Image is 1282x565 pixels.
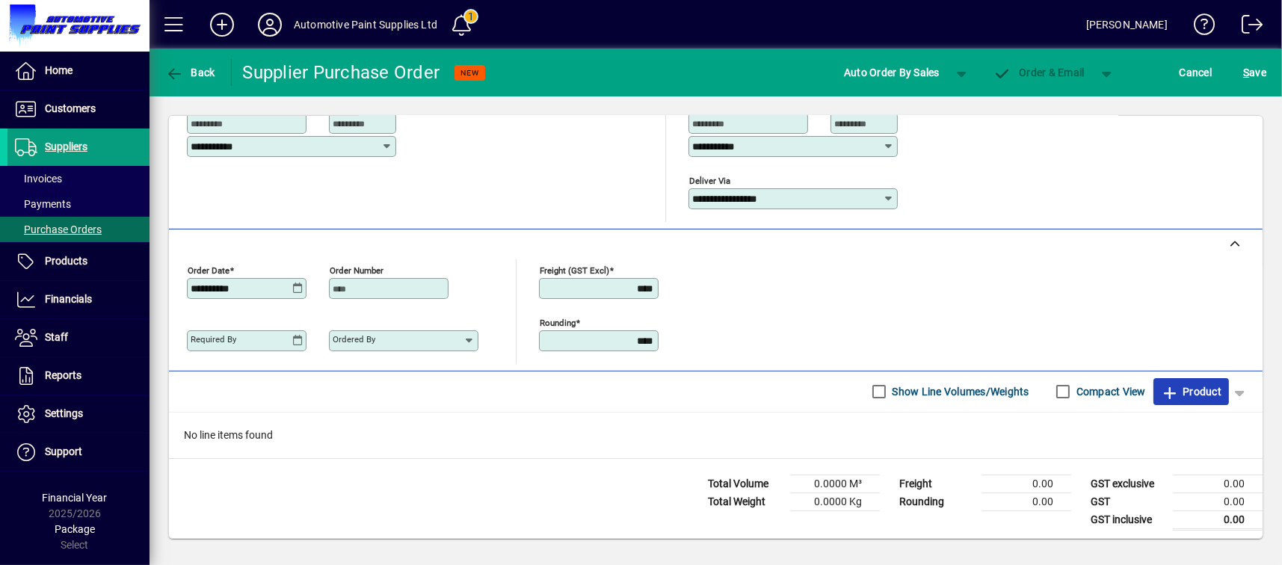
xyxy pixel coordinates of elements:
span: Settings [45,407,83,419]
span: Products [45,255,87,267]
a: Staff [7,319,150,356]
mat-label: Ordered by [333,334,375,345]
td: 0.00 [1173,475,1263,493]
div: Automotive Paint Supplies Ltd [294,13,437,37]
label: Compact View [1073,384,1146,399]
span: Invoices [15,173,62,185]
a: Payments [7,191,150,217]
span: Payments [15,198,71,210]
a: Customers [7,90,150,128]
td: GST [1083,493,1173,510]
span: Reports [45,369,81,381]
span: Suppliers [45,141,87,152]
td: GST inclusive [1083,510,1173,529]
button: Auto Order By Sales [836,59,947,86]
td: 0.0000 Kg [790,493,880,510]
span: ave [1243,61,1266,84]
button: Order & Email [986,59,1092,86]
span: Purchase Orders [15,223,102,235]
td: 0.00 [981,493,1071,510]
span: Cancel [1180,61,1212,84]
span: Home [45,64,73,76]
div: No line items found [169,413,1263,458]
td: Freight [892,475,981,493]
mat-label: Deliver via [689,175,730,185]
a: Home [7,52,150,90]
a: Reports [7,357,150,395]
td: 0.00 [1173,493,1263,510]
td: Rounding [892,493,981,510]
span: NEW [460,68,479,78]
label: Show Line Volumes/Weights [890,384,1029,399]
a: Invoices [7,166,150,191]
button: Back [161,59,219,86]
span: Product [1161,380,1221,404]
a: Support [7,433,150,471]
a: Financials [7,281,150,318]
button: Cancel [1176,59,1216,86]
span: Financial Year [43,492,108,504]
a: Logout [1230,3,1263,52]
div: Supplier Purchase Order [243,61,440,84]
a: Knowledge Base [1183,3,1215,52]
td: 0.00 [981,475,1071,493]
td: Total Volume [700,475,790,493]
td: Total Weight [700,493,790,510]
button: Profile [246,11,294,38]
span: Staff [45,331,68,343]
mat-label: Order date [188,265,229,275]
span: Back [165,67,215,78]
span: Customers [45,102,96,114]
button: Add [198,11,246,38]
mat-label: Required by [191,334,236,345]
mat-label: Order number [330,265,383,275]
mat-label: Freight (GST excl) [540,265,609,275]
span: S [1243,67,1249,78]
span: Financials [45,293,92,305]
a: Purchase Orders [7,217,150,242]
td: GST exclusive [1083,475,1173,493]
span: Auto Order By Sales [844,61,940,84]
mat-label: Rounding [540,317,576,327]
app-page-header-button: Back [150,59,232,86]
button: Product [1153,378,1229,405]
td: 0.0000 M³ [790,475,880,493]
span: Package [55,523,95,535]
td: 0.00 [1173,510,1263,529]
button: Save [1239,59,1270,86]
span: Order & Email [993,67,1085,78]
a: Products [7,243,150,280]
span: Support [45,445,82,457]
div: [PERSON_NAME] [1086,13,1168,37]
a: Settings [7,395,150,433]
